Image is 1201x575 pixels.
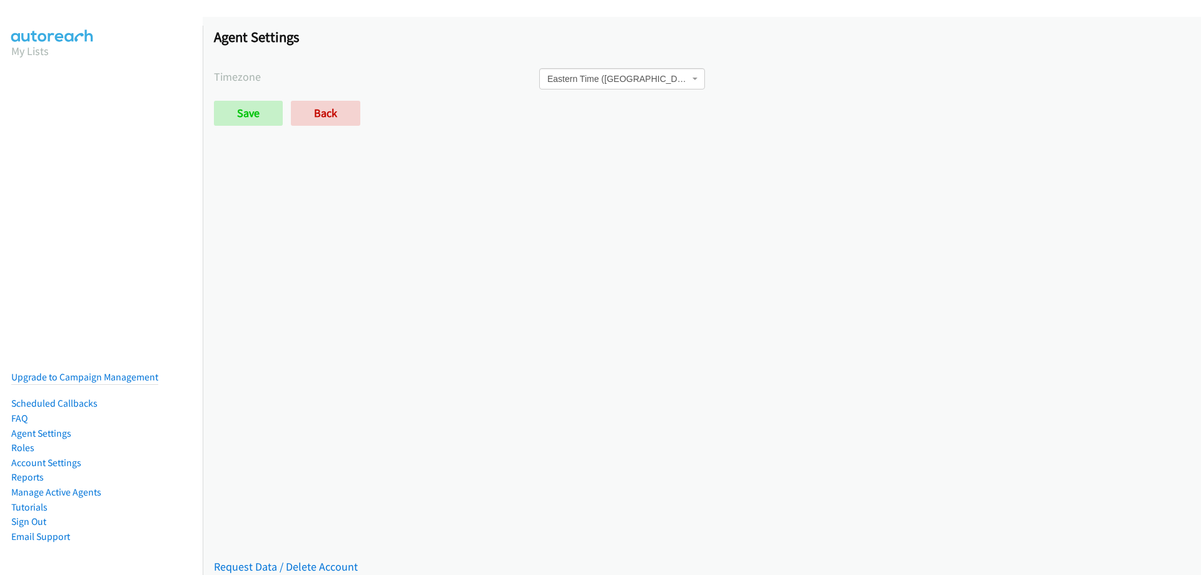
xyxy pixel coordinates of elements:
h1: Agent Settings [214,28,1190,46]
a: Tutorials [11,501,48,513]
a: Scheduled Callbacks [11,397,98,409]
a: Reports [11,471,44,483]
a: Manage Active Agents [11,486,101,498]
a: Sign Out [11,516,46,527]
a: FAQ [11,412,28,424]
a: Back [291,101,360,126]
a: Upgrade to Campaign Management [11,371,158,383]
a: Account Settings [11,457,81,469]
a: Roles [11,442,34,454]
span: Eastern Time (US & Canada) [539,68,705,89]
label: Timezone [214,68,539,85]
span: Eastern Time (US & Canada) [547,73,689,85]
a: My Lists [11,44,49,58]
a: Request Data / Delete Account [214,559,358,574]
input: Save [214,101,283,126]
a: Agent Settings [11,427,71,439]
a: Email Support [11,531,70,542]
